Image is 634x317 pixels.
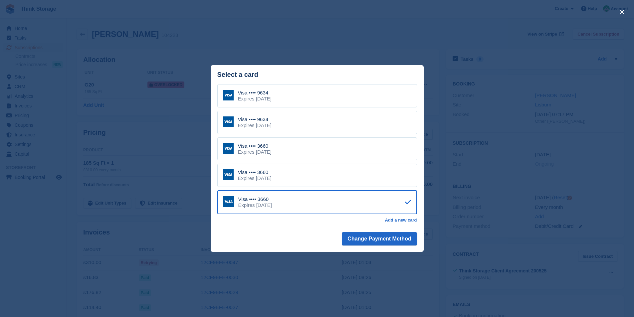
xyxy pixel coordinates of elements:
[223,143,234,154] img: Visa Logo
[238,149,272,155] div: Expires [DATE]
[238,116,272,122] div: Visa •••• 9634
[238,90,272,96] div: Visa •••• 9634
[223,116,234,127] img: Visa Logo
[217,71,417,79] div: Select a card
[238,196,272,202] div: Visa •••• 3660
[342,232,417,245] button: Change Payment Method
[223,169,234,180] img: Visa Logo
[238,175,272,181] div: Expires [DATE]
[238,169,272,175] div: Visa •••• 3660
[238,202,272,208] div: Expires [DATE]
[223,90,234,100] img: Visa Logo
[238,143,272,149] div: Visa •••• 3660
[238,96,272,102] div: Expires [DATE]
[238,122,272,128] div: Expires [DATE]
[385,218,417,223] a: Add a new card
[617,7,627,17] button: close
[223,196,234,207] img: Visa Logo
